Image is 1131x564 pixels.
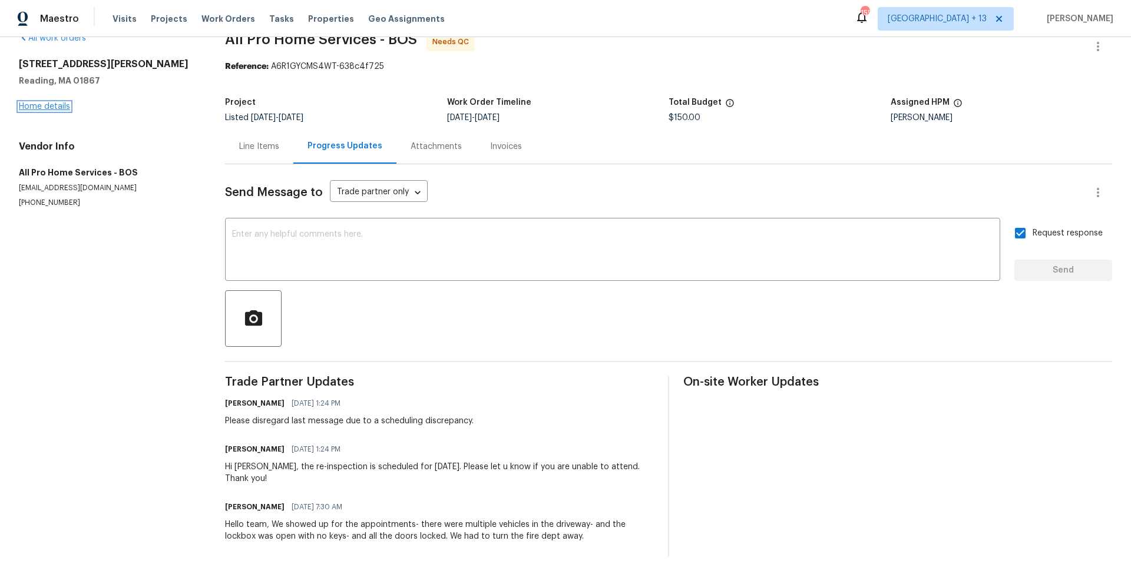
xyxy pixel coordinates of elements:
[225,32,417,47] span: All Pro Home Services - BOS
[225,415,474,427] div: Please disregard last message due to a scheduling discrepancy.
[225,443,285,455] h6: [PERSON_NAME]
[447,114,500,122] span: -
[953,98,963,114] span: The hpm assigned to this work order.
[292,443,340,455] span: [DATE] 1:24 PM
[113,13,137,25] span: Visits
[330,183,428,203] div: Trade partner only
[225,376,654,388] span: Trade Partner Updates
[40,13,79,25] span: Maestro
[447,114,472,122] span: [DATE]
[19,167,197,178] h5: All Pro Home Services - BOS
[490,141,522,152] div: Invoices
[19,198,197,208] p: [PHONE_NUMBER]
[225,62,269,71] b: Reference:
[225,501,285,513] h6: [PERSON_NAME]
[225,461,654,485] div: Hi [PERSON_NAME], the re-inspection is scheduled for [DATE]. Please let u know if you are unable ...
[1042,13,1113,25] span: [PERSON_NAME]
[1033,227,1103,240] span: Request response
[19,141,197,152] h4: Vendor Info
[239,141,279,152] div: Line Items
[891,114,1112,122] div: [PERSON_NAME]
[279,114,303,122] span: [DATE]
[475,114,500,122] span: [DATE]
[683,376,1112,388] span: On-site Worker Updates
[19,183,197,193] p: [EMAIL_ADDRESS][DOMAIN_NAME]
[292,501,342,513] span: [DATE] 7:30 AM
[225,397,285,409] h6: [PERSON_NAME]
[888,13,987,25] span: [GEOGRAPHIC_DATA] + 13
[151,13,187,25] span: Projects
[201,13,255,25] span: Work Orders
[861,7,869,19] div: 155
[669,98,722,107] h5: Total Budget
[292,397,340,409] span: [DATE] 1:24 PM
[225,114,303,122] span: Listed
[447,98,531,107] h5: Work Order Timeline
[225,61,1112,72] div: A6R1GYCMS4WT-638c4f725
[19,75,197,87] h5: Reading, MA 01867
[725,98,735,114] span: The total cost of line items that have been proposed by Opendoor. This sum includes line items th...
[19,102,70,111] a: Home details
[225,98,256,107] h5: Project
[251,114,303,122] span: -
[19,34,86,42] a: All work orders
[432,36,474,48] span: Needs QC
[307,140,382,152] div: Progress Updates
[19,58,197,70] h2: [STREET_ADDRESS][PERSON_NAME]
[251,114,276,122] span: [DATE]
[308,13,354,25] span: Properties
[225,187,323,198] span: Send Message to
[368,13,445,25] span: Geo Assignments
[225,519,654,542] div: Hello team, We showed up for the appointments- there were multiple vehicles in the driveway- and ...
[411,141,462,152] div: Attachments
[891,98,950,107] h5: Assigned HPM
[269,15,294,23] span: Tasks
[669,114,700,122] span: $150.00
